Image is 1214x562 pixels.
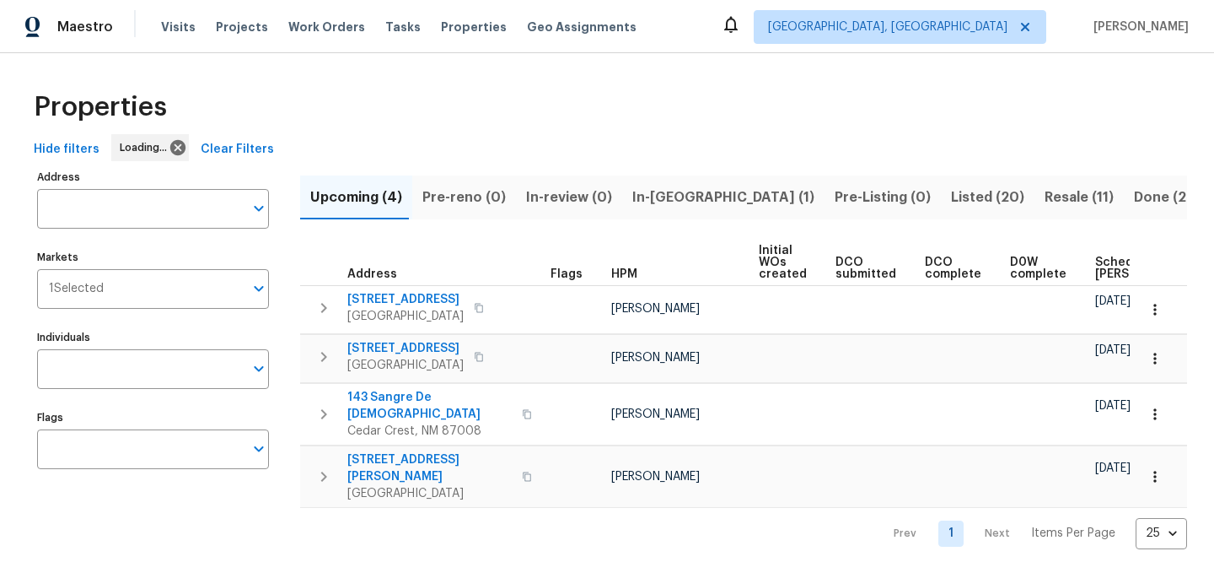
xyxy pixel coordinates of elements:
[1095,257,1190,280] span: Scheduled [PERSON_NAME]
[759,245,807,280] span: Initial WOs created
[247,277,271,300] button: Open
[194,134,281,165] button: Clear Filters
[611,303,700,315] span: [PERSON_NAME]
[938,521,964,547] a: Goto page 1
[347,389,512,423] span: 143 Sangre De [DEMOGRAPHIC_DATA]
[422,186,506,209] span: Pre-reno (0)
[347,340,464,357] span: [STREET_ADDRESS]
[835,257,896,280] span: DCO submitted
[37,252,269,262] label: Markets
[835,186,931,209] span: Pre-Listing (0)
[347,291,464,308] span: [STREET_ADDRESS]
[1095,462,1131,474] span: [DATE]
[1095,344,1131,356] span: [DATE]
[37,413,269,423] label: Flags
[878,518,1187,549] nav: Pagination Navigation
[526,186,612,209] span: In-review (0)
[37,332,269,343] label: Individuals
[611,408,700,420] span: [PERSON_NAME]
[951,186,1024,209] span: Listed (20)
[347,423,512,440] span: Cedar Crest, NM 87008
[611,471,700,483] span: [PERSON_NAME]
[768,19,1007,35] span: [GEOGRAPHIC_DATA], [GEOGRAPHIC_DATA]
[385,21,421,33] span: Tasks
[551,268,583,280] span: Flags
[288,19,365,35] span: Work Orders
[216,19,268,35] span: Projects
[1045,186,1114,209] span: Resale (11)
[247,437,271,461] button: Open
[34,99,167,116] span: Properties
[347,485,512,502] span: [GEOGRAPHIC_DATA]
[1095,295,1131,307] span: [DATE]
[111,134,189,161] div: Loading...
[347,268,397,280] span: Address
[27,134,106,165] button: Hide filters
[527,19,637,35] span: Geo Assignments
[247,197,271,220] button: Open
[632,186,814,209] span: In-[GEOGRAPHIC_DATA] (1)
[49,282,104,296] span: 1 Selected
[310,186,402,209] span: Upcoming (4)
[57,19,113,35] span: Maestro
[441,19,507,35] span: Properties
[34,139,99,160] span: Hide filters
[347,308,464,325] span: [GEOGRAPHIC_DATA]
[1136,511,1187,555] div: 25
[347,451,512,485] span: [STREET_ADDRESS][PERSON_NAME]
[925,257,981,280] span: DCO complete
[1087,19,1189,35] span: [PERSON_NAME]
[161,19,196,35] span: Visits
[611,352,700,364] span: [PERSON_NAME]
[611,268,637,280] span: HPM
[1134,186,1209,209] span: Done (279)
[201,139,274,160] span: Clear Filters
[120,139,174,156] span: Loading...
[247,357,271,381] button: Open
[347,357,464,374] span: [GEOGRAPHIC_DATA]
[37,172,269,182] label: Address
[1031,525,1115,542] p: Items Per Page
[1010,257,1066,280] span: D0W complete
[1095,400,1131,412] span: [DATE]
